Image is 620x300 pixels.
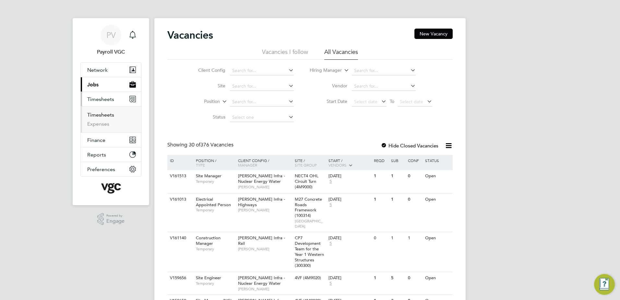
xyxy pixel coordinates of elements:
[352,66,416,75] input: Search for...
[389,232,406,244] div: 1
[167,142,235,148] div: Showing
[328,179,333,184] span: 5
[196,281,235,286] span: Temporary
[230,113,294,122] input: Select one
[295,219,326,229] span: [GEOGRAPHIC_DATA]
[310,83,347,89] label: Vendor
[389,170,406,182] div: 1
[423,194,452,206] div: Open
[230,66,294,75] input: Search for...
[238,207,292,213] span: [PERSON_NAME]
[328,235,371,241] div: [DATE]
[238,286,292,292] span: [PERSON_NAME]
[196,275,221,281] span: Site Engineer
[328,173,371,179] div: [DATE]
[196,196,231,207] span: Electrical Appointed Person
[168,272,191,284] div: V159656
[328,281,333,286] span: 5
[389,272,406,284] div: 5
[196,246,235,252] span: Temporary
[238,184,292,190] span: [PERSON_NAME]
[372,232,389,244] div: 0
[189,142,200,148] span: 30 of
[423,170,452,182] div: Open
[293,155,327,170] div: Site /
[81,162,141,176] button: Preferences
[196,162,205,168] span: Type
[389,155,406,166] div: Sub
[87,67,108,73] span: Network
[196,207,235,213] span: Temporary
[87,152,106,158] span: Reports
[81,147,141,162] button: Reports
[372,194,389,206] div: 1
[183,98,220,105] label: Position
[328,162,347,168] span: Vendors
[372,170,389,182] div: 1
[328,202,333,208] span: 5
[106,219,125,224] span: Engage
[81,63,141,77] button: Network
[87,81,99,88] span: Jobs
[189,142,233,148] span: 376 Vacancies
[295,275,321,281] span: 4VF (4M9020)
[414,29,453,39] button: New Vacancy
[406,232,423,244] div: 1
[327,155,372,171] div: Start /
[310,98,347,104] label: Start Date
[295,235,324,268] span: CP7 Development Team for the Year 1 Western Structures (300300)
[238,173,285,184] span: [PERSON_NAME] Infra - Nuclear Energy Water
[406,272,423,284] div: 0
[167,29,213,42] h2: Vacancies
[106,213,125,219] span: Powered by
[389,194,406,206] div: 1
[230,82,294,91] input: Search for...
[295,196,322,219] span: M27 Concrete Roads Framework (100314)
[87,137,105,143] span: Finance
[168,155,191,166] div: ID
[388,97,396,106] span: To
[87,166,115,172] span: Preferences
[406,194,423,206] div: 0
[230,97,294,106] input: Search for...
[238,196,285,207] span: [PERSON_NAME] Infra - Highways
[80,48,141,56] span: Payroll VGC
[328,241,333,246] span: 5
[262,48,308,60] li: Vacancies I follow
[372,155,389,166] div: Reqd
[188,114,225,120] label: Status
[188,83,225,89] label: Site
[97,213,125,225] a: Powered byEngage
[381,143,438,149] label: Hide Closed Vacancies
[328,275,371,281] div: [DATE]
[295,162,317,168] span: Site Group
[80,25,141,56] a: PVPayroll VGC
[168,170,191,182] div: V161513
[400,99,423,105] span: Select date
[101,183,121,194] img: vgcgroup-logo-retina.png
[423,232,452,244] div: Open
[328,197,371,202] div: [DATE]
[236,155,293,170] div: Client Config /
[168,194,191,206] div: V161013
[238,162,257,168] span: Manager
[352,82,416,91] input: Search for...
[238,275,285,286] span: [PERSON_NAME] Infra - Nuclear Energy Water
[196,173,221,179] span: Site Manager
[423,155,452,166] div: Status
[295,173,318,190] span: NECT4 OHL Circuit Turn (4M9000)
[81,133,141,147] button: Finance
[238,235,285,246] span: [PERSON_NAME] Infra - Rail
[196,179,235,184] span: Temporary
[196,235,221,246] span: Construction Manager
[188,67,225,73] label: Client Config
[406,170,423,182] div: 0
[372,272,389,284] div: 1
[191,155,236,170] div: Position /
[168,232,191,244] div: V161140
[80,183,141,194] a: Go to home page
[406,155,423,166] div: Conf
[87,112,114,118] a: Timesheets
[81,92,141,106] button: Timesheets
[324,48,358,60] li: All Vacancies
